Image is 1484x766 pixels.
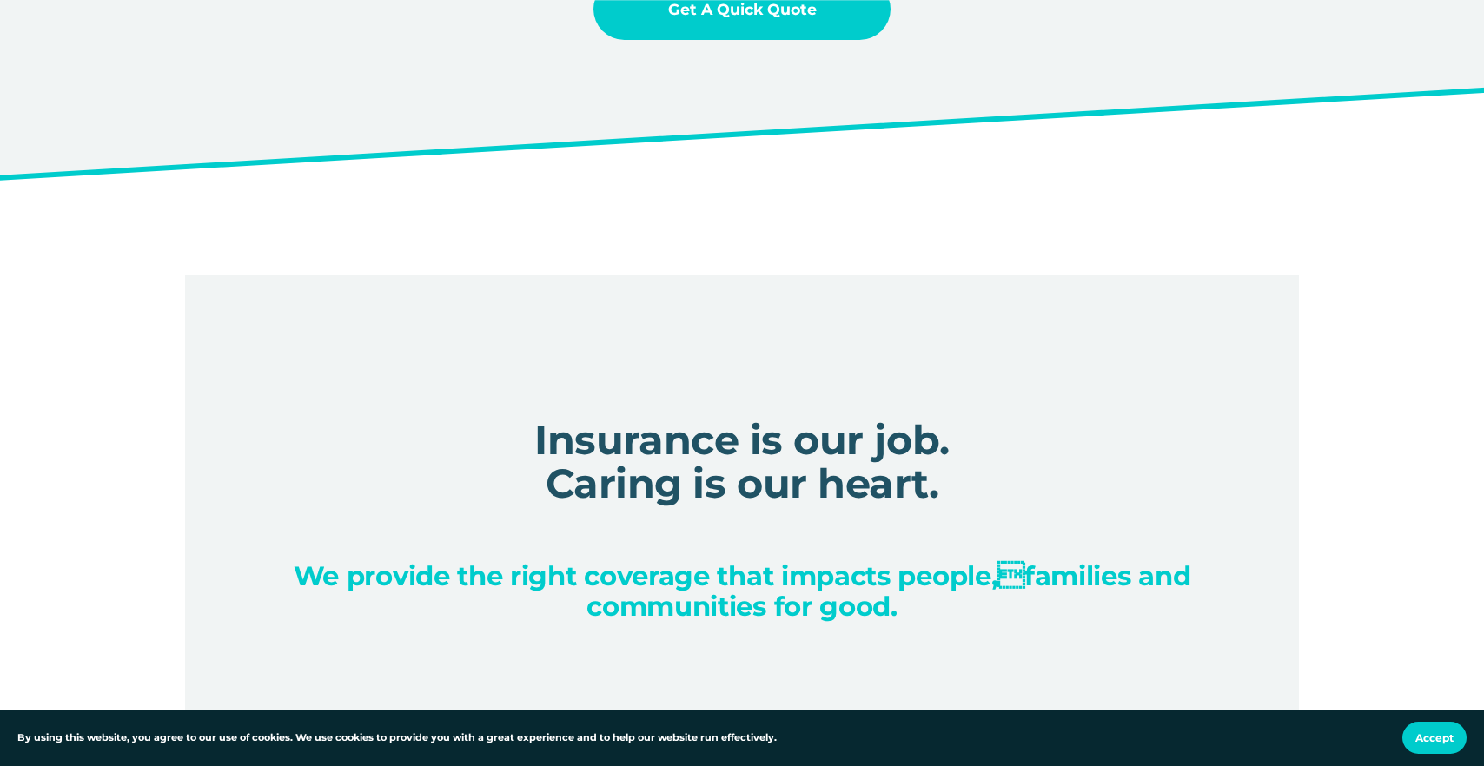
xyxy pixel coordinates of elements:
span: Insurance is our job. Caring is our heart. [534,415,949,508]
span: Accept [1415,731,1454,744]
p: By using this website, you agree to our use of cookies. We use cookies to provide you with a grea... [17,730,777,746]
button: Accept [1402,722,1467,754]
span: We provide the right coverage that impacts people,families and communities for good. [294,559,1198,623]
